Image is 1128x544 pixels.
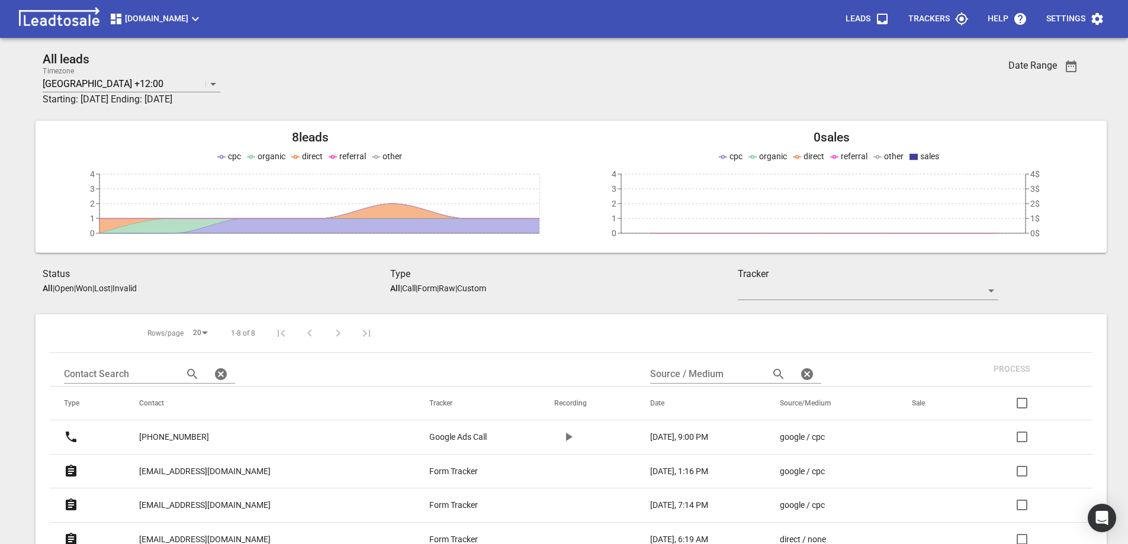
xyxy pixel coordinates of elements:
[780,499,825,511] p: google / cpc
[1046,13,1085,25] p: Settings
[841,152,867,161] span: referral
[612,228,616,238] tspan: 0
[104,7,207,31] button: [DOMAIN_NAME]
[429,431,487,443] p: Google Ads Call
[780,465,825,478] p: google / cpc
[188,325,212,341] div: 20
[766,387,898,420] th: Source/Medium
[90,184,95,194] tspan: 3
[429,465,507,478] a: Form Tracker
[258,152,285,161] span: organic
[898,387,970,420] th: Sale
[94,284,111,293] p: Lost
[64,498,78,512] svg: Form
[53,284,54,293] span: |
[139,491,271,520] a: [EMAIL_ADDRESS][DOMAIN_NAME]
[302,152,323,161] span: direct
[1030,214,1040,223] tspan: 1$
[612,199,616,208] tspan: 2
[43,77,163,91] p: [GEOGRAPHIC_DATA] +12:00
[429,465,478,478] p: Form Tracker
[139,431,209,443] p: [PHONE_NUMBER]
[846,13,870,25] p: Leads
[50,130,571,145] h2: 8 leads
[64,430,78,444] svg: Call
[139,457,271,486] a: [EMAIL_ADDRESS][DOMAIN_NAME]
[612,184,616,194] tspan: 3
[50,387,125,420] th: Type
[339,152,366,161] span: referral
[988,13,1008,25] p: Help
[1008,60,1057,71] h3: Date Range
[908,13,950,25] p: Trackers
[457,284,486,293] p: Custom
[64,464,78,478] svg: Form
[920,152,939,161] span: sales
[125,387,415,420] th: Contact
[111,284,113,293] span: |
[650,465,708,478] p: [DATE], 1:16 PM
[390,267,738,281] h3: Type
[90,199,95,208] tspan: 2
[43,267,390,281] h3: Status
[780,431,825,443] p: google / cpc
[636,387,766,420] th: Date
[1030,169,1040,179] tspan: 4$
[92,284,94,293] span: |
[147,329,184,339] span: Rows/page
[884,152,904,161] span: other
[14,7,104,31] img: logo
[759,152,787,161] span: organic
[650,431,732,443] a: [DATE], 9:00 PM
[1057,52,1085,81] button: Date Range
[429,499,507,511] a: Form Tracker
[650,499,708,511] p: [DATE], 7:14 PM
[139,465,271,478] p: [EMAIL_ADDRESS][DOMAIN_NAME]
[650,431,708,443] p: [DATE], 9:00 PM
[417,284,437,293] p: Form
[90,169,95,179] tspan: 4
[540,387,636,420] th: Recording
[76,284,92,293] p: Won
[231,329,255,339] span: 1-8 of 8
[74,284,76,293] span: |
[43,67,74,75] label: Timezone
[415,387,541,420] th: Tracker
[228,152,241,161] span: cpc
[383,152,402,161] span: other
[738,267,998,281] h3: Tracker
[139,423,209,452] a: [PHONE_NUMBER]
[43,284,53,293] aside: All
[1088,504,1116,532] div: Open Intercom Messenger
[429,431,507,443] a: Google Ads Call
[571,130,1093,145] h2: 0 sales
[429,499,478,511] p: Form Tracker
[437,284,439,293] span: |
[780,431,865,443] a: google / cpc
[1030,199,1040,208] tspan: 2$
[729,152,743,161] span: cpc
[400,284,402,293] span: |
[1030,228,1040,238] tspan: 0$
[90,214,95,223] tspan: 1
[780,499,865,511] a: google / cpc
[780,465,865,478] a: google / cpc
[390,284,400,293] aside: All
[612,214,616,223] tspan: 1
[43,92,911,107] h3: Starting: [DATE] Ending: [DATE]
[612,169,616,179] tspan: 4
[43,52,911,67] h2: All leads
[139,499,271,511] p: [EMAIL_ADDRESS][DOMAIN_NAME]
[113,284,137,293] p: Invalid
[1030,184,1040,194] tspan: 3$
[650,499,732,511] a: [DATE], 7:14 PM
[650,465,732,478] a: [DATE], 1:16 PM
[455,284,457,293] span: |
[804,152,824,161] span: direct
[54,284,74,293] p: Open
[109,12,203,26] span: [DOMAIN_NAME]
[416,284,417,293] span: |
[439,284,455,293] p: Raw
[402,284,416,293] p: Call
[90,228,95,238] tspan: 0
